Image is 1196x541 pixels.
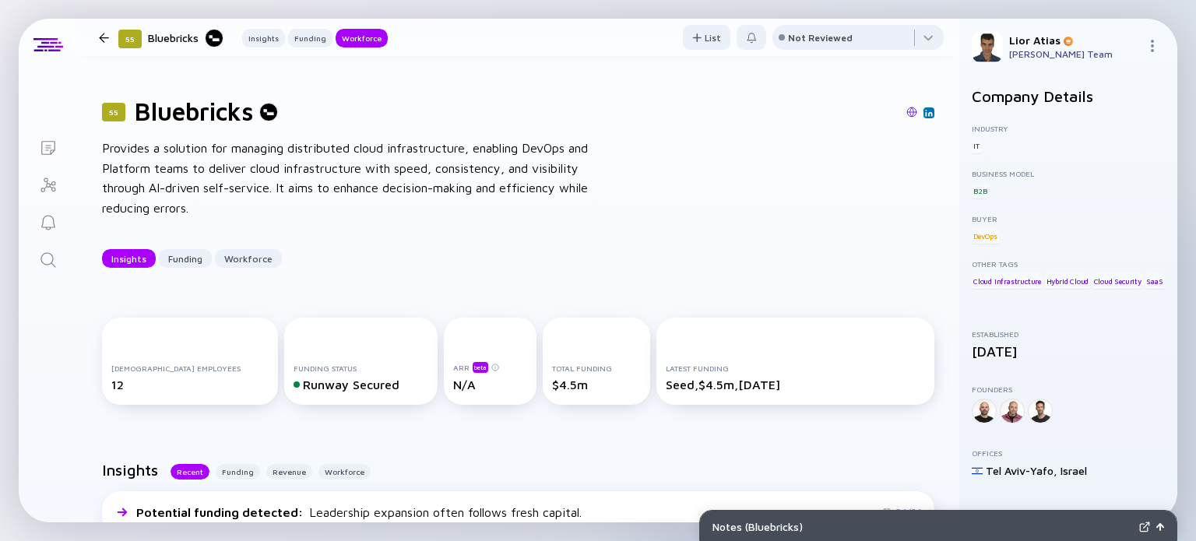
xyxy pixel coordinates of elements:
div: Hybrid Cloud [1045,273,1091,289]
div: Tel Aviv-Yafo , [986,464,1057,477]
div: Insights [242,30,285,46]
div: Business Model [972,169,1165,178]
button: Funding [159,249,212,268]
div: 55 [118,30,142,48]
button: Insights [102,249,156,268]
div: Lior Atias [1009,33,1140,47]
div: [DEMOGRAPHIC_DATA] Employees [111,364,269,373]
div: [DATE] [972,343,1165,360]
div: DevOps [972,228,999,244]
img: Menu [1146,40,1159,52]
div: Notes ( Bluebricks ) [712,520,1133,533]
button: Recent [171,464,209,480]
button: Workforce [318,464,371,480]
button: List [683,25,730,50]
h1: Bluebricks [135,97,253,126]
button: Workforce [336,29,388,47]
button: Workforce [215,249,282,268]
div: Funding [159,247,212,271]
div: Buyer [972,214,1165,223]
div: [PERSON_NAME] Team [1009,48,1140,60]
div: 12 [111,378,269,392]
h2: Insights [102,461,158,479]
div: $4.5m [552,378,640,392]
div: Runway Secured [294,378,427,392]
div: IT [972,138,981,153]
div: Cloud Infrastructure [972,273,1043,289]
img: Israel Flag [972,465,983,476]
img: Lior Profile Picture [972,31,1003,62]
div: Insights [102,247,156,271]
div: Bluebricks [148,28,223,47]
div: Founders [972,385,1165,394]
div: Funding Status [294,364,427,373]
div: Latest Funding [666,364,925,373]
button: Insights [242,29,285,47]
h2: Company Details [972,87,1165,105]
a: Reminders [19,202,77,240]
div: List [683,26,730,50]
a: Investor Map [19,165,77,202]
div: Provides a solution for managing distributed cloud infrastructure, enabling DevOps and Platform t... [102,139,600,218]
button: Funding [288,29,332,47]
div: Leadership expansion often follows fresh capital. [136,505,582,519]
img: Bluebricks Website [906,107,917,118]
button: Revenue [266,464,312,480]
img: Expand Notes [1139,522,1150,532]
div: SaaS [1145,273,1164,289]
div: Workforce [215,247,282,271]
div: Workforce [336,30,388,46]
div: ARR [453,361,527,373]
div: Funding [288,30,332,46]
a: Lists [19,128,77,165]
div: Total Funding [552,364,640,373]
div: Cloud Security [1092,273,1143,289]
div: B2B [972,183,988,198]
div: 55 [102,103,125,121]
div: Seed, $4.5m, [DATE] [666,378,925,392]
div: beta [473,362,488,373]
span: Potential funding detected : [136,505,306,519]
img: Bluebricks Linkedin Page [925,109,933,117]
div: Offices [972,448,1165,458]
div: N/A [453,378,527,392]
a: Search [19,240,77,277]
button: Funding [216,464,260,480]
div: Established [972,329,1165,339]
div: Industry [972,124,1165,133]
div: Q4/24 [882,506,922,518]
div: Not Reviewed [788,32,853,44]
img: Open Notes [1156,523,1164,531]
div: Other Tags [972,259,1165,269]
div: Israel [1061,464,1087,477]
